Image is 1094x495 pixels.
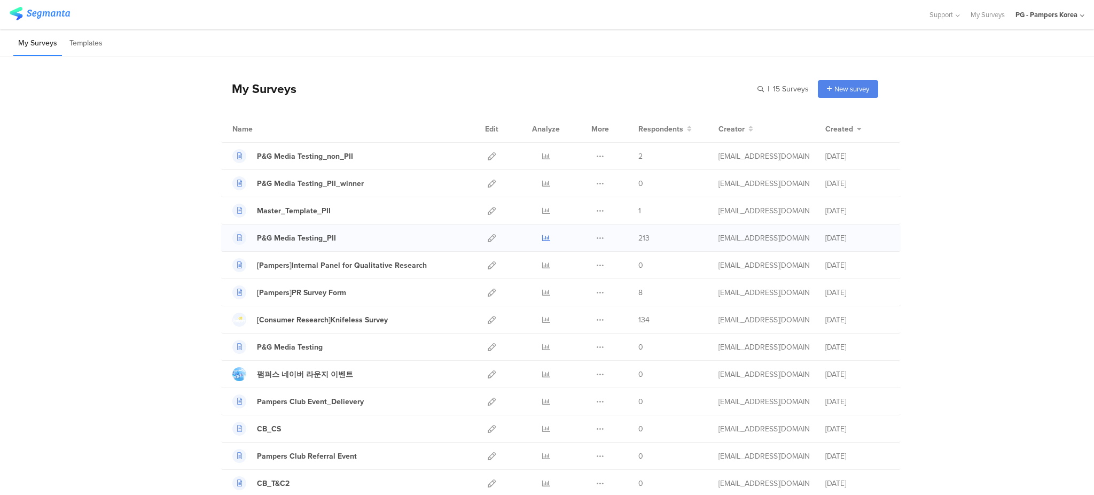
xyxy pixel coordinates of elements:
[257,260,427,271] div: [Pampers]Internal Panel for Qualitative Research
[232,422,281,436] a: CB_CS
[718,233,809,244] div: park.m.3@pg.com
[834,84,869,94] span: New survey
[638,287,643,298] span: 8
[825,423,889,435] div: [DATE]
[825,123,862,135] button: Created
[638,260,643,271] span: 0
[825,233,889,244] div: [DATE]
[221,80,296,98] div: My Surveys
[638,233,650,244] span: 213
[718,178,809,189] div: park.m.3@pg.com
[257,205,331,216] div: Master_Template_PII
[257,478,290,489] div: CB_T&C2
[718,287,809,298] div: park.m.3@pg.com
[718,451,809,462] div: park.m.3@pg.com
[257,342,323,353] div: P&G Media Testing
[232,149,353,163] a: P&G Media Testing_non_PII
[929,10,953,20] span: Support
[825,478,889,489] div: [DATE]
[638,369,643,380] span: 0
[718,151,809,162] div: park.m.3@pg.com
[257,151,353,162] div: P&G Media Testing_non_PII
[718,423,809,435] div: park.m.3@pg.com
[13,31,62,56] li: My Surveys
[530,115,562,142] div: Analyze
[718,478,809,489] div: park.m.3@pg.com
[718,123,753,135] button: Creator
[718,123,745,135] span: Creator
[65,31,107,56] li: Templates
[825,151,889,162] div: [DATE]
[825,451,889,462] div: [DATE]
[825,396,889,407] div: [DATE]
[718,260,809,271] div: park.m.3@pg.com
[232,176,364,190] a: P&G Media Testing_PII_winner
[232,367,353,381] a: 팸퍼스 네이버 라운지 이벤트
[257,396,364,407] div: Pampers Club Event_Delievery
[232,123,296,135] div: Name
[257,233,336,244] div: P&G Media Testing_PII
[232,258,427,272] a: [Pampers]Internal Panel for Qualitative Research
[825,314,889,326] div: [DATE]
[638,314,650,326] span: 134
[638,342,643,353] span: 0
[638,151,643,162] span: 2
[257,287,346,298] div: [Pampers]PR Survey Form
[257,451,357,462] div: Pampers Club Referral Event
[638,423,643,435] span: 0
[638,451,643,462] span: 0
[589,115,612,142] div: More
[638,205,641,216] span: 1
[257,178,364,189] div: P&G Media Testing_PII_winner
[232,313,388,327] a: [Consumer Research]Knifeless Survey
[232,285,346,299] a: [Pampers]PR Survey Form
[638,123,692,135] button: Respondents
[766,83,771,95] span: |
[257,369,353,380] div: 팸퍼스 네이버 라운지 이벤트
[232,395,364,408] a: Pampers Club Event_Delievery
[718,342,809,353] div: park.m.3@pg.com
[638,178,643,189] span: 0
[718,314,809,326] div: park.m.3@pg.com
[825,123,853,135] span: Created
[638,478,643,489] span: 0
[232,204,331,218] a: Master_Template_PII
[825,178,889,189] div: [DATE]
[257,314,388,326] div: [Consumer Research]Knifeless Survey
[825,369,889,380] div: [DATE]
[257,423,281,435] div: CB_CS
[825,342,889,353] div: [DATE]
[232,340,323,354] a: P&G Media Testing
[480,115,503,142] div: Edit
[718,205,809,216] div: park.m.3@pg.com
[825,287,889,298] div: [DATE]
[825,205,889,216] div: [DATE]
[232,449,357,463] a: Pampers Club Referral Event
[773,83,809,95] span: 15 Surveys
[1015,10,1077,20] div: PG - Pampers Korea
[718,369,809,380] div: park.m.3@pg.com
[10,7,70,20] img: segmanta logo
[232,231,336,245] a: P&G Media Testing_PII
[232,476,290,490] a: CB_T&C2
[638,123,683,135] span: Respondents
[638,396,643,407] span: 0
[825,260,889,271] div: [DATE]
[718,396,809,407] div: park.m.3@pg.com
